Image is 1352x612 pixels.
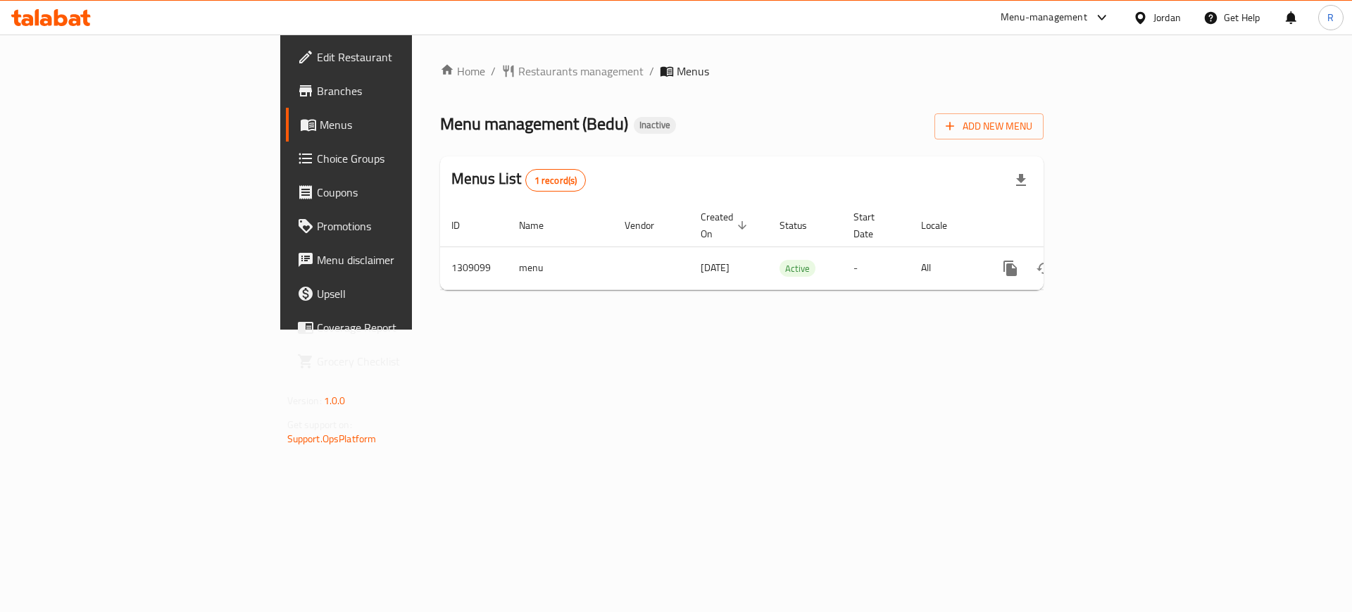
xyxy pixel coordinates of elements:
[701,258,730,277] span: [DATE]
[287,392,322,410] span: Version:
[625,217,672,234] span: Vendor
[853,208,893,242] span: Start Date
[994,251,1027,285] button: more
[525,169,587,192] div: Total records count
[440,108,628,139] span: Menu management ( Bedu )
[780,260,815,277] div: Active
[634,119,676,131] span: Inactive
[287,430,377,448] a: Support.OpsPlatform
[317,49,495,65] span: Edit Restaurant
[780,217,825,234] span: Status
[317,251,495,268] span: Menu disclaimer
[1153,10,1181,25] div: Jordan
[286,108,506,142] a: Menus
[324,392,346,410] span: 1.0.0
[317,218,495,235] span: Promotions
[317,82,495,99] span: Branches
[780,261,815,277] span: Active
[501,63,644,80] a: Restaurants management
[982,204,1140,247] th: Actions
[934,113,1044,139] button: Add New Menu
[286,277,506,311] a: Upsell
[317,184,495,201] span: Coupons
[1027,251,1061,285] button: Change Status
[286,311,506,344] a: Coverage Report
[286,243,506,277] a: Menu disclaimer
[519,217,562,234] span: Name
[1001,9,1087,26] div: Menu-management
[518,63,644,80] span: Restaurants management
[317,150,495,167] span: Choice Groups
[317,319,495,336] span: Coverage Report
[677,63,709,80] span: Menus
[320,116,495,133] span: Menus
[649,63,654,80] li: /
[286,175,506,209] a: Coupons
[451,217,478,234] span: ID
[701,208,751,242] span: Created On
[1004,163,1038,197] div: Export file
[921,217,965,234] span: Locale
[440,63,1044,80] nav: breadcrumb
[1327,10,1334,25] span: R
[317,353,495,370] span: Grocery Checklist
[286,40,506,74] a: Edit Restaurant
[910,246,982,289] td: All
[286,344,506,378] a: Grocery Checklist
[286,142,506,175] a: Choice Groups
[287,416,352,434] span: Get support on:
[451,168,586,192] h2: Menus List
[317,285,495,302] span: Upsell
[946,118,1032,135] span: Add New Menu
[842,246,910,289] td: -
[508,246,613,289] td: menu
[286,209,506,243] a: Promotions
[526,174,586,187] span: 1 record(s)
[634,117,676,134] div: Inactive
[440,204,1140,290] table: enhanced table
[286,74,506,108] a: Branches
